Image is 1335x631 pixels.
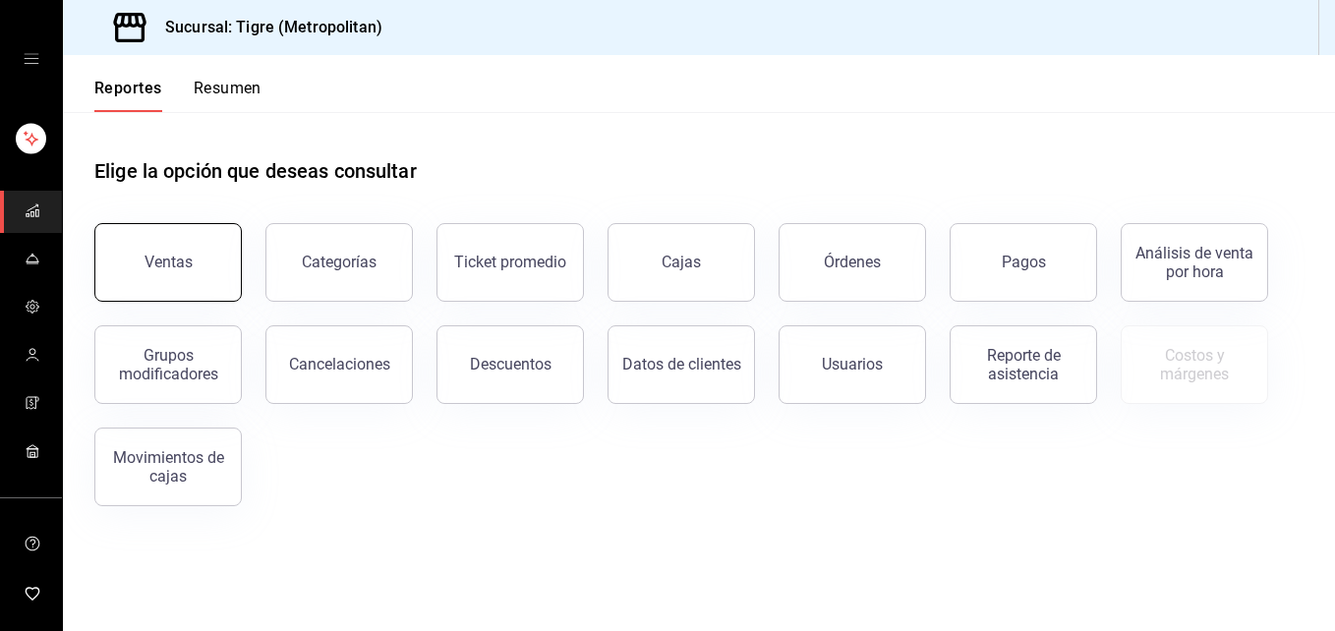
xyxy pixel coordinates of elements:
h3: Sucursal: Tigre (Metropolitan) [149,16,382,39]
div: Cajas [662,253,701,271]
div: Ticket promedio [454,253,566,271]
button: Categorías [265,223,413,302]
button: open drawer [24,51,39,67]
div: Categorías [302,253,377,271]
div: Reporte de asistencia [962,346,1084,383]
button: Grupos modificadores [94,325,242,404]
div: Descuentos [470,355,551,373]
div: Pagos [1002,253,1046,271]
button: Ventas [94,223,242,302]
button: Pagos [950,223,1097,302]
button: Datos de clientes [608,325,755,404]
div: navigation tabs [94,79,261,112]
button: Movimientos de cajas [94,428,242,506]
div: Usuarios [822,355,883,373]
div: Costos y márgenes [1133,346,1255,383]
button: Reportes [94,79,162,112]
button: Contrata inventarios para ver este reporte [1121,325,1268,404]
div: Datos de clientes [622,355,741,373]
button: Resumen [194,79,261,112]
button: Cancelaciones [265,325,413,404]
div: Ventas [145,253,193,271]
div: Cancelaciones [289,355,390,373]
button: Análisis de venta por hora [1121,223,1268,302]
div: Movimientos de cajas [107,448,229,486]
h1: Elige la opción que deseas consultar [94,156,417,186]
button: Ticket promedio [436,223,584,302]
button: Reporte de asistencia [950,325,1097,404]
div: Grupos modificadores [107,346,229,383]
button: Descuentos [436,325,584,404]
button: Órdenes [779,223,926,302]
div: Órdenes [824,253,881,271]
div: Análisis de venta por hora [1133,244,1255,281]
button: Usuarios [779,325,926,404]
button: Cajas [608,223,755,302]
